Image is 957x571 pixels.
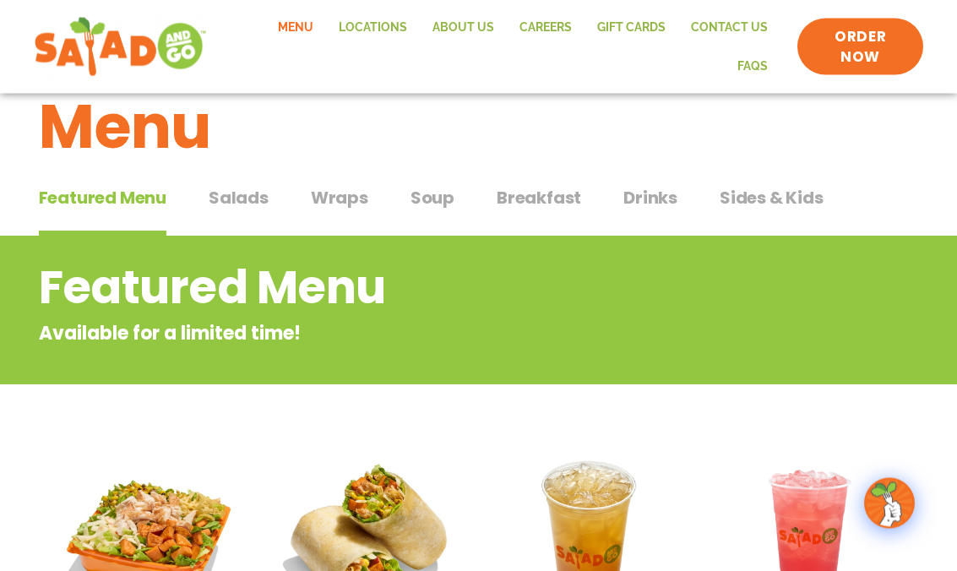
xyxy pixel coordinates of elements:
[411,186,454,211] span: Soup
[725,47,780,86] a: FAQs
[720,186,824,211] span: Sides & Kids
[326,8,420,47] a: Locations
[39,180,919,237] div: Tabbed content
[420,8,507,47] a: About Us
[39,320,783,348] p: Available for a limited time!
[497,186,581,211] span: Breakfast
[39,254,783,323] h2: Featured Menu
[39,186,166,211] span: Featured Menu
[814,27,906,68] span: ORDER NOW
[797,19,923,76] a: ORDER NOW
[209,186,269,211] span: Salads
[678,8,780,47] a: Contact Us
[39,82,919,173] h1: Menu
[507,8,585,47] a: Careers
[623,186,677,211] span: Drinks
[585,8,678,47] a: GIFT CARDS
[311,186,368,211] span: Wraps
[34,14,207,81] img: new-SAG-logo-768×292
[224,8,780,85] nav: Menu
[866,480,913,527] img: wpChatIcon
[265,8,326,47] a: Menu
